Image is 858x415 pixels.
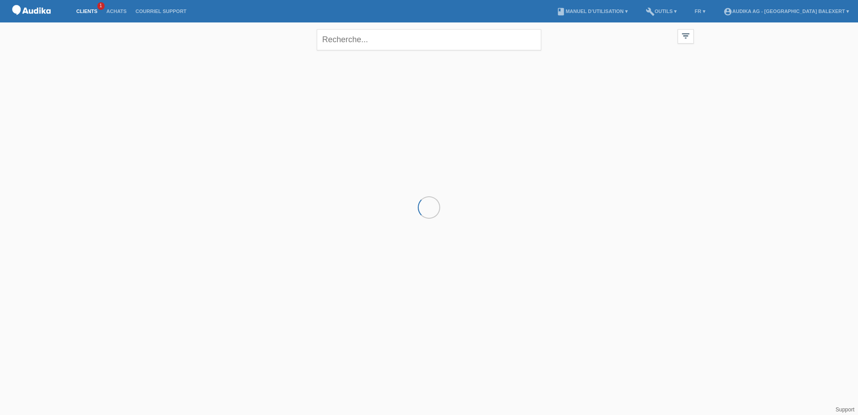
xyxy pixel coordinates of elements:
a: POS — MF Group [9,18,54,24]
a: account_circleAudika AG - [GEOGRAPHIC_DATA] Balexert ▾ [719,9,854,14]
a: bookManuel d’utilisation ▾ [552,9,632,14]
i: filter_list [681,31,691,41]
i: book [556,7,565,16]
a: Clients [72,9,102,14]
a: FR ▾ [690,9,710,14]
i: build [646,7,655,16]
a: buildOutils ▾ [641,9,681,14]
input: Recherche... [317,29,541,50]
a: Achats [102,9,131,14]
a: Courriel Support [131,9,191,14]
a: Support [836,406,854,413]
span: 1 [97,2,105,10]
i: account_circle [723,7,732,16]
